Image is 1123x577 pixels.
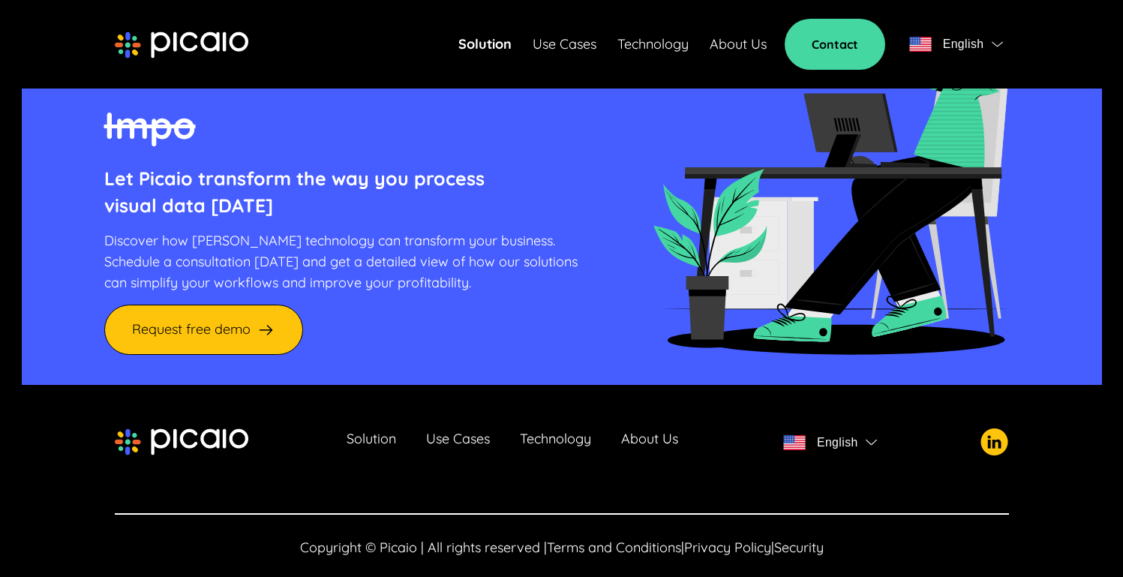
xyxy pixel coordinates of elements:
span: | [771,539,774,556]
button: flagEnglishflag [777,428,883,458]
a: Request free demo [104,305,303,355]
a: About Us [621,431,678,452]
button: flagEnglishflag [903,29,1009,59]
del: Impo [104,101,196,149]
img: flag [866,439,877,445]
img: arrow-right [257,320,275,339]
img: flag [992,41,1003,47]
img: picaio-socal-logo [980,428,1008,455]
span: Copyright © Picaio | All rights reserved | [300,539,547,556]
a: Solution [347,431,396,452]
a: Terms and Conditions [547,539,681,556]
img: flag [909,37,932,52]
a: Technology [617,34,689,55]
p: Let Picaio transform the way you process visual data [DATE] [104,165,578,219]
span: | [681,539,684,556]
a: Solution [458,34,512,55]
a: Privacy Policy [684,539,771,556]
a: Technology [520,431,591,452]
span: English [943,34,984,55]
img: flag [783,435,806,450]
img: picaio-logo [115,32,248,59]
span: English [817,432,858,453]
a: Contact [785,19,885,70]
img: cta-desktop-img [652,6,1019,355]
img: picaio-logo [115,428,248,455]
a: Use Cases [533,34,596,55]
p: Discover how [PERSON_NAME] technology can transform your business. Schedule a consultation [DATE]... [104,230,578,293]
a: About Us [710,34,767,55]
a: Use Cases [426,431,490,452]
a: Security [774,539,824,556]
